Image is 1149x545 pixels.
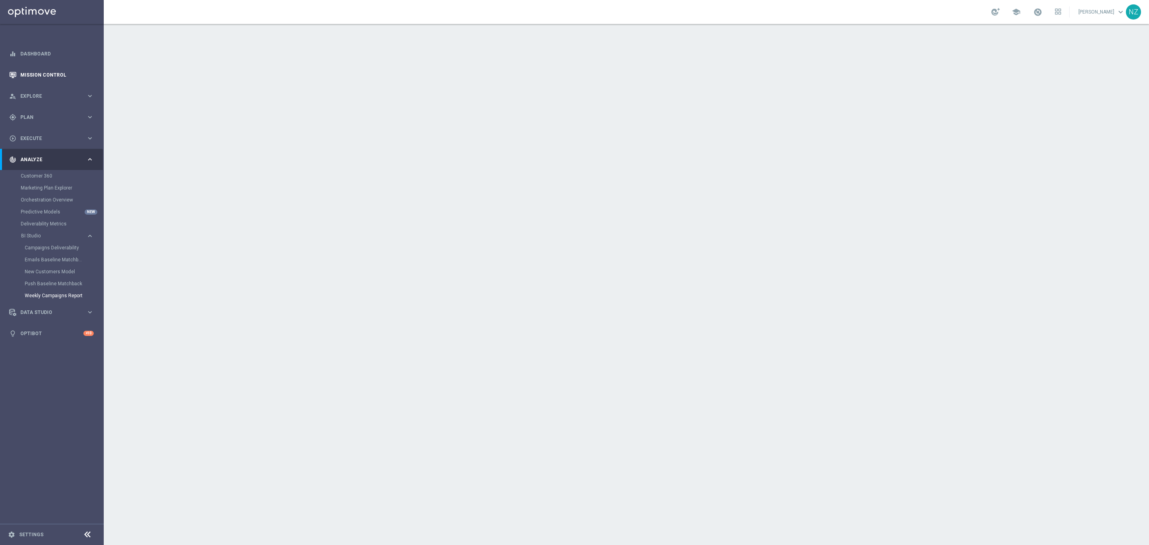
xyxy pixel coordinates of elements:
[21,185,83,191] a: Marketing Plan Explorer
[86,232,94,240] i: keyboard_arrow_right
[86,134,94,142] i: keyboard_arrow_right
[9,135,16,142] i: play_circle_outline
[21,233,86,238] div: BI Studio
[20,136,86,141] span: Execute
[9,156,94,163] button: track_changes Analyze keyboard_arrow_right
[19,532,43,537] a: Settings
[20,323,83,344] a: Optibot
[86,156,94,163] i: keyboard_arrow_right
[1012,8,1021,16] span: school
[9,43,94,64] div: Dashboard
[21,233,78,238] span: BI Studio
[9,64,94,85] div: Mission Control
[21,230,103,302] div: BI Studio
[9,72,94,78] button: Mission Control
[21,209,83,215] a: Predictive Models
[9,51,94,57] button: equalizer Dashboard
[86,308,94,316] i: keyboard_arrow_right
[25,280,83,287] a: Push Baseline Matchback
[9,114,94,120] button: gps_fixed Plan keyboard_arrow_right
[9,309,94,316] button: Data Studio keyboard_arrow_right
[21,170,103,182] div: Customer 360
[21,194,103,206] div: Orchestration Overview
[1126,4,1141,20] div: NZ
[9,93,86,100] div: Explore
[25,292,83,299] a: Weekly Campaigns Report
[21,233,94,239] button: BI Studio keyboard_arrow_right
[21,182,103,194] div: Marketing Plan Explorer
[25,269,83,275] a: New Customers Model
[9,156,86,163] div: Analyze
[25,266,103,278] div: New Customers Model
[1116,8,1125,16] span: keyboard_arrow_down
[8,531,15,538] i: settings
[9,93,16,100] i: person_search
[9,135,94,142] button: play_circle_outline Execute keyboard_arrow_right
[21,206,103,218] div: Predictive Models
[21,221,83,227] a: Deliverability Metrics
[21,218,103,230] div: Deliverability Metrics
[25,290,103,302] div: Weekly Campaigns Report
[9,330,16,337] i: lightbulb
[21,173,83,179] a: Customer 360
[9,135,86,142] div: Execute
[20,157,86,162] span: Analyze
[9,330,94,337] button: lightbulb Optibot +10
[25,257,83,263] a: Emails Baseline Matchback
[25,254,103,266] div: Emails Baseline Matchback
[20,310,86,315] span: Data Studio
[85,209,97,215] div: NEW
[9,50,16,57] i: equalizer
[9,93,94,99] button: person_search Explore keyboard_arrow_right
[20,94,86,99] span: Explore
[25,245,83,251] a: Campaigns Deliverability
[9,323,94,344] div: Optibot
[86,113,94,121] i: keyboard_arrow_right
[21,197,83,203] a: Orchestration Overview
[86,92,94,100] i: keyboard_arrow_right
[9,156,16,163] i: track_changes
[83,331,94,336] div: +10
[9,114,16,121] i: gps_fixed
[20,64,94,85] a: Mission Control
[25,278,103,290] div: Push Baseline Matchback
[9,114,86,121] div: Plan
[25,242,103,254] div: Campaigns Deliverability
[20,43,94,64] a: Dashboard
[9,309,86,316] div: Data Studio
[20,115,86,120] span: Plan
[1078,6,1126,18] a: [PERSON_NAME]keyboard_arrow_down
